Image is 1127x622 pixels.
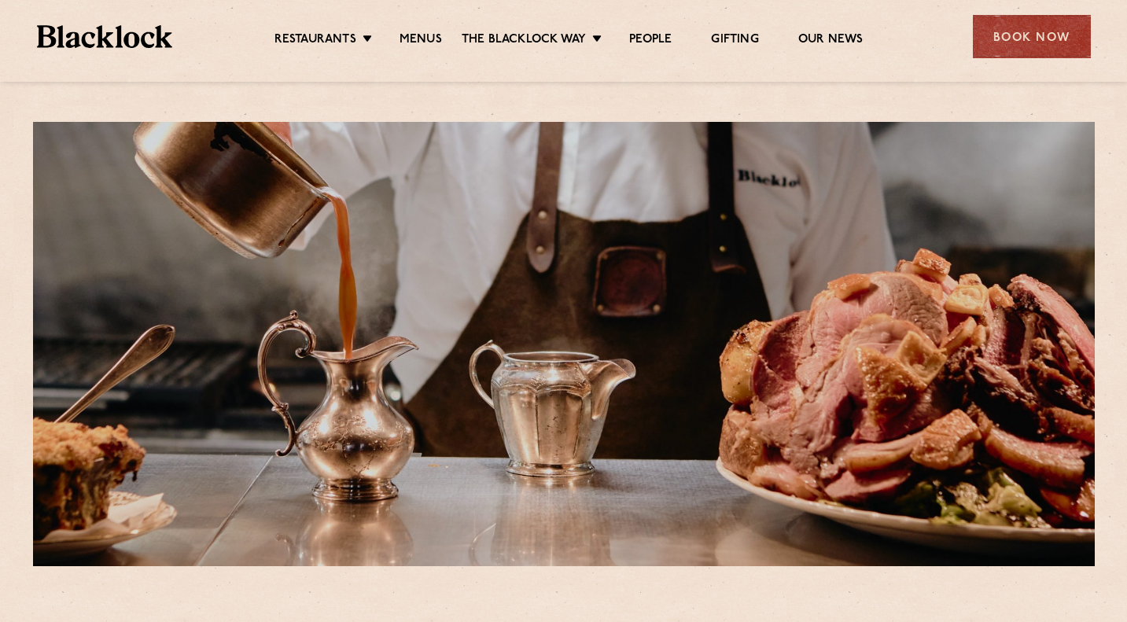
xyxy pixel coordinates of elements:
a: The Blacklock Way [462,32,586,50]
div: Book Now [973,15,1091,58]
img: BL_Textured_Logo-footer-cropped.svg [37,25,173,48]
a: Our News [798,32,864,50]
a: Gifting [711,32,758,50]
a: Restaurants [274,32,356,50]
a: Menus [400,32,442,50]
a: People [629,32,672,50]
